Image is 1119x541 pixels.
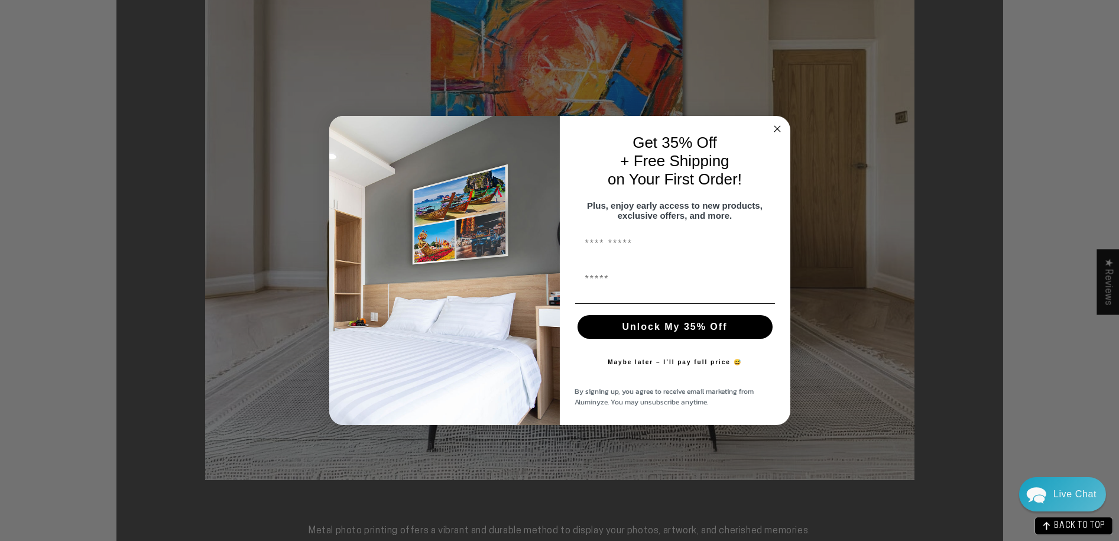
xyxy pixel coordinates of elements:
button: Close dialog [770,122,784,136]
span: BACK TO TOP [1054,522,1105,530]
span: on Your First Order! [608,170,742,188]
span: Plus, enjoy early access to new products, exclusive offers, and more. [587,200,763,221]
div: Chat widget toggle [1019,477,1106,511]
span: By signing up, you agree to receive email marketing from Aluminyze. You may unsubscribe anytime. [575,386,754,407]
button: Unlock My 35% Off [578,315,773,339]
div: Contact Us Directly [1053,477,1097,511]
span: Get 35% Off [633,134,717,151]
img: 728e4f65-7e6c-44e2-b7d1-0292a396982f.jpeg [329,116,560,426]
button: Maybe later – I’ll pay full price 😅 [602,351,748,374]
span: + Free Shipping [620,152,729,170]
img: underline [575,303,775,304]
